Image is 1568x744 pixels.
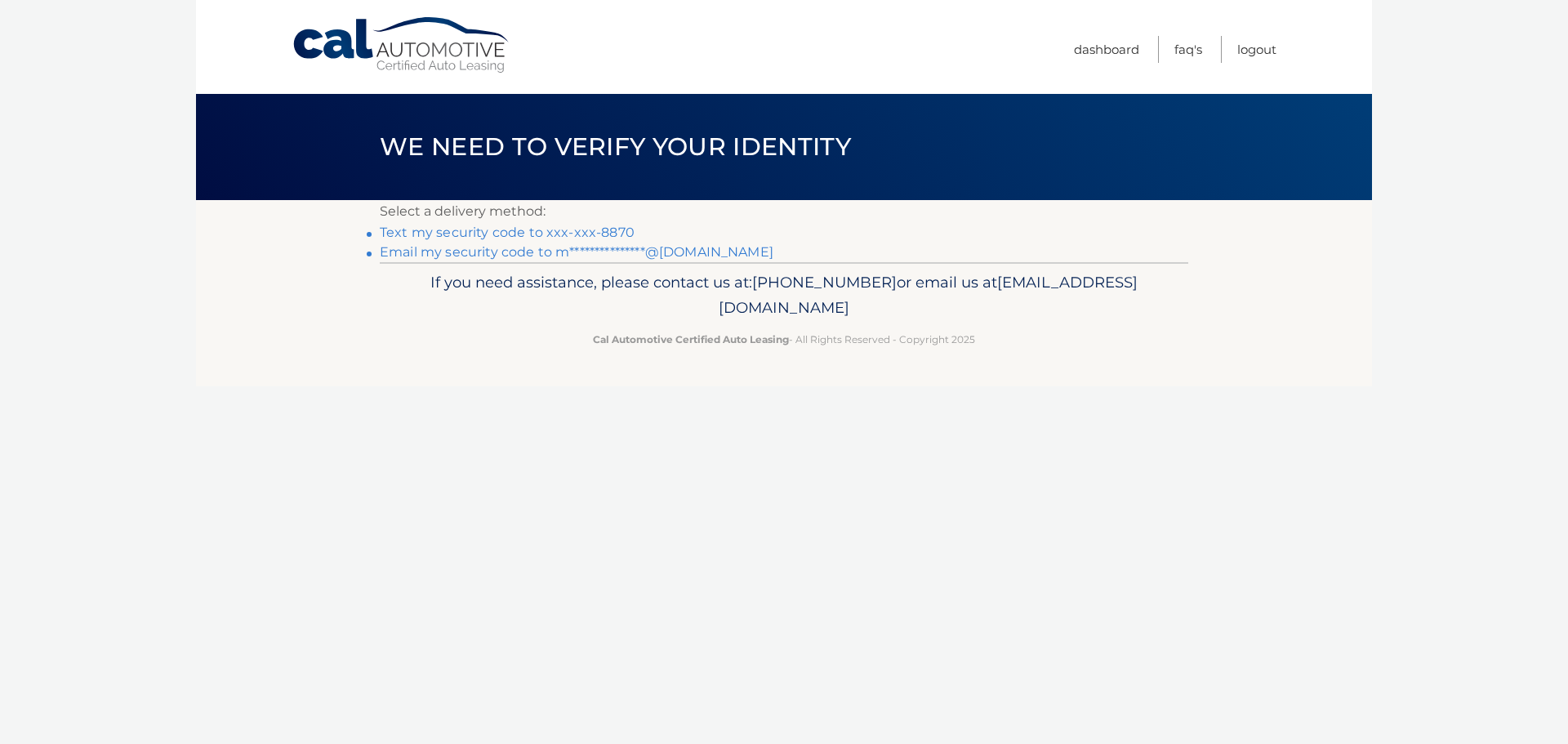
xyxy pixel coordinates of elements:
p: - All Rights Reserved - Copyright 2025 [390,331,1178,348]
a: Text my security code to xxx-xxx-8870 [380,225,635,240]
strong: Cal Automotive Certified Auto Leasing [593,333,789,345]
span: We need to verify your identity [380,131,851,162]
p: Select a delivery method: [380,200,1188,223]
a: Logout [1237,36,1276,63]
span: [PHONE_NUMBER] [752,273,897,292]
a: Cal Automotive [292,16,512,74]
a: FAQ's [1174,36,1202,63]
p: If you need assistance, please contact us at: or email us at [390,270,1178,322]
a: Dashboard [1074,36,1139,63]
